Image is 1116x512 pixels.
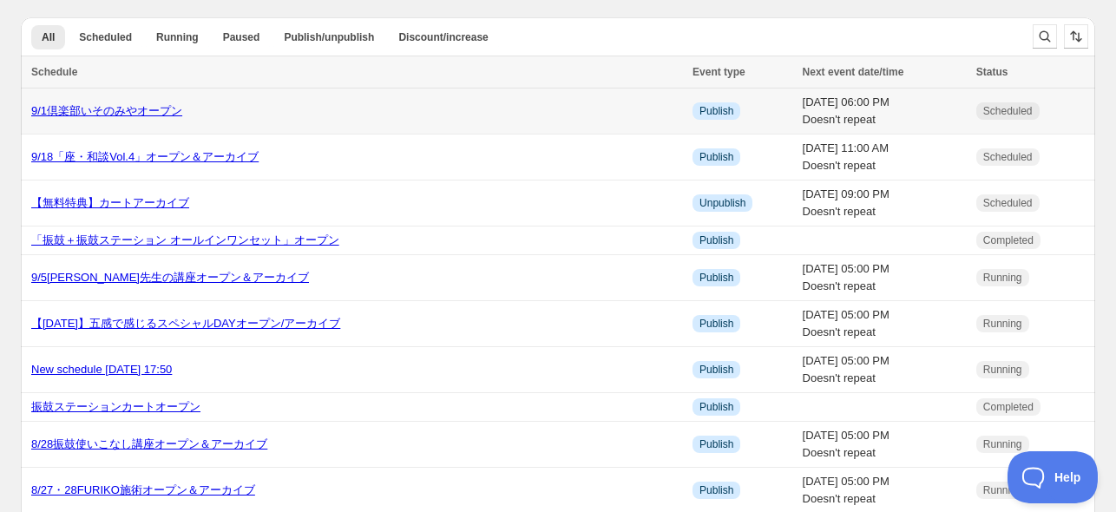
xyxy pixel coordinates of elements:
[284,30,374,44] span: Publish/unpublish
[31,233,339,246] a: 「振鼓＋振鼓ステーション オールインワンセット」オープン
[699,233,733,247] span: Publish
[42,30,55,44] span: All
[699,104,733,118] span: Publish
[699,196,745,210] span: Unpublish
[798,89,971,135] td: [DATE] 06:00 PM Doesn't repeat
[798,301,971,347] td: [DATE] 05:00 PM Doesn't repeat
[699,437,733,451] span: Publish
[31,66,77,78] span: Schedule
[983,150,1033,164] span: Scheduled
[398,30,488,44] span: Discount/increase
[983,271,1022,285] span: Running
[693,66,745,78] span: Event type
[798,135,971,181] td: [DATE] 11:00 AM Doesn't repeat
[803,66,904,78] span: Next event date/time
[1064,24,1088,49] button: Sort the results
[31,363,172,376] a: New schedule [DATE] 17:50
[31,150,259,163] a: 9/18「座・和談Vol.4」オープン＆アーカイブ
[156,30,199,44] span: Running
[699,483,733,497] span: Publish
[1033,24,1057,49] button: Search and filter results
[798,422,971,468] td: [DATE] 05:00 PM Doesn't repeat
[699,363,733,377] span: Publish
[31,483,255,496] a: 8/27・28FURIKO施術オープン＆アーカイブ
[699,150,733,164] span: Publish
[983,437,1022,451] span: Running
[983,363,1022,377] span: Running
[983,196,1033,210] span: Scheduled
[31,271,309,284] a: 9/5[PERSON_NAME]先生の講座オープン＆アーカイブ
[31,317,340,330] a: 【[DATE]】五感で感じるスペシャルDAYオープン/アーカイブ
[798,181,971,226] td: [DATE] 09:00 PM Doesn't repeat
[79,30,132,44] span: Scheduled
[983,233,1034,247] span: Completed
[976,66,1008,78] span: Status
[1008,451,1099,503] iframe: Toggle Customer Support
[983,104,1033,118] span: Scheduled
[31,400,200,413] a: 振鼓ステーションカートオープン
[223,30,260,44] span: Paused
[983,317,1022,331] span: Running
[983,400,1034,414] span: Completed
[699,271,733,285] span: Publish
[798,255,971,301] td: [DATE] 05:00 PM Doesn't repeat
[699,400,733,414] span: Publish
[31,196,189,209] a: 【無料特典】カートアーカイブ
[798,347,971,393] td: [DATE] 05:00 PM Doesn't repeat
[31,104,182,117] a: 9/1倶楽部いそのみやオープン
[983,483,1022,497] span: Running
[699,317,733,331] span: Publish
[31,437,267,450] a: 8/28振鼓使いこなし講座オープン＆アーカイブ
